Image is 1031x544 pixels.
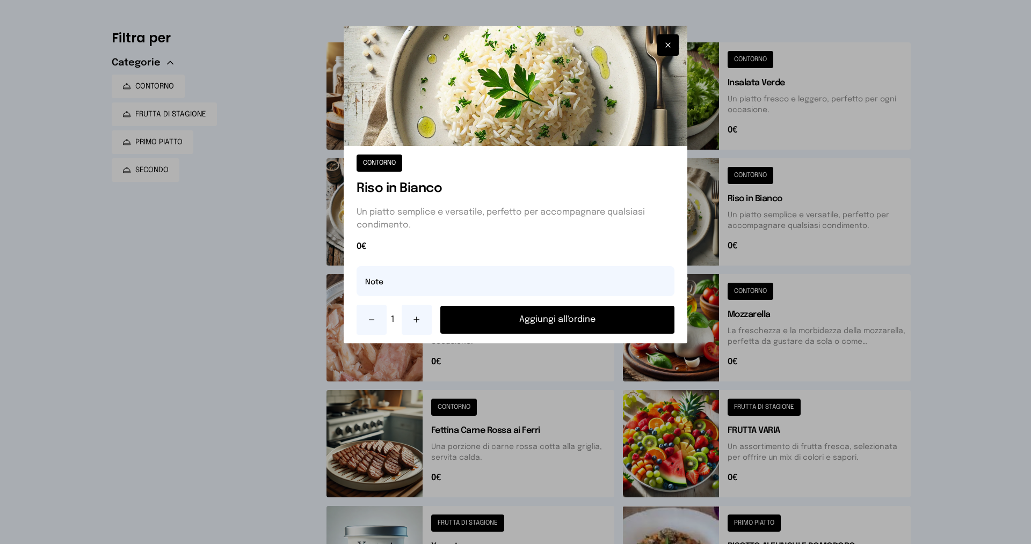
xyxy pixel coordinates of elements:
[357,240,674,253] span: 0€
[391,313,397,326] span: 1
[344,26,687,146] img: Riso in Bianco
[357,206,674,232] p: Un piatto semplice e versatile, perfetto per accompagnare qualsiasi condimento.
[440,306,674,334] button: Aggiungi all'ordine
[357,155,402,172] button: CONTORNO
[357,180,674,197] h1: Riso in Bianco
